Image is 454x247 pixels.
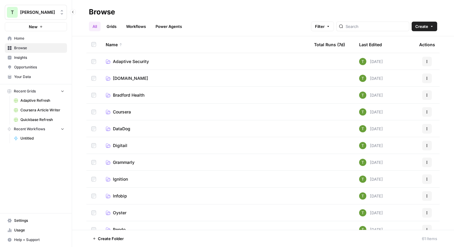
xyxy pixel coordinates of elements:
img: yba7bbzze900hr86j8rqqvfn473j [359,192,366,200]
a: Adaptive Security [106,59,304,65]
button: Workspace: Travis Demo [5,5,67,20]
span: Coursera Article Writer [20,107,64,113]
input: Search [346,23,407,29]
div: [DATE] [359,226,383,233]
div: [DATE] [359,58,383,65]
span: Quickbase Refresh [20,117,64,122]
img: yba7bbzze900hr86j8rqqvfn473j [359,176,366,183]
span: Insights [14,55,64,60]
img: yba7bbzze900hr86j8rqqvfn473j [359,75,366,82]
a: Grammarly [106,159,304,165]
a: Home [5,34,67,43]
button: Create [412,22,437,31]
a: Coursera [106,109,304,115]
span: Create [415,23,428,29]
div: [DATE] [359,92,383,99]
button: Create Folder [89,234,127,243]
a: Browse [5,43,67,53]
img: yba7bbzze900hr86j8rqqvfn473j [359,108,366,116]
span: [DOMAIN_NAME] [113,75,148,81]
span: Browse [14,45,64,51]
img: yba7bbzze900hr86j8rqqvfn473j [359,209,366,216]
span: [PERSON_NAME] [20,9,56,15]
a: [DOMAIN_NAME] [106,75,304,81]
span: Adaptive Refresh [20,98,64,103]
a: Bradford Health [106,92,304,98]
a: Digitail [106,143,304,149]
span: DataDog [113,126,130,132]
a: Infobip [106,193,304,199]
span: Your Data [14,74,64,80]
a: Ignition [106,176,304,182]
span: Settings [14,218,64,223]
img: yba7bbzze900hr86j8rqqvfn473j [359,159,366,166]
a: Usage [5,225,67,235]
button: Recent Workflows [5,125,67,134]
a: Adaptive Refresh [11,96,67,105]
div: 61 Items [422,236,437,242]
div: [DATE] [359,176,383,183]
span: Recent Workflows [14,126,45,132]
span: Opportunities [14,65,64,70]
a: Workflows [123,22,150,31]
div: Name [106,36,304,53]
button: Recent Grids [5,87,67,96]
span: Infobip [113,193,127,199]
span: Coursera [113,109,131,115]
a: Quickbase Refresh [11,115,67,125]
span: Home [14,36,64,41]
span: Grammarly [113,159,135,165]
button: New [5,22,67,31]
div: [DATE] [359,192,383,200]
img: yba7bbzze900hr86j8rqqvfn473j [359,226,366,233]
img: yba7bbzze900hr86j8rqqvfn473j [359,125,366,132]
a: Power Agents [152,22,186,31]
a: DataDog [106,126,304,132]
span: Pendo [113,227,126,233]
span: Adaptive Security [113,59,149,65]
button: Help + Support [5,235,67,245]
span: Oyster [113,210,126,216]
div: Last Edited [359,36,382,53]
div: Total Runs (7d) [314,36,345,53]
a: Untitled [11,134,67,143]
span: Usage [14,227,64,233]
span: Bradford Health [113,92,144,98]
img: yba7bbzze900hr86j8rqqvfn473j [359,142,366,149]
a: Pendo [106,227,304,233]
div: [DATE] [359,75,383,82]
div: [DATE] [359,209,383,216]
button: Filter [311,22,334,31]
a: Coursera Article Writer [11,105,67,115]
div: [DATE] [359,142,383,149]
a: Opportunities [5,62,67,72]
span: Recent Grids [14,89,36,94]
img: yba7bbzze900hr86j8rqqvfn473j [359,92,366,99]
div: Actions [419,36,435,53]
span: Create Folder [98,236,124,242]
a: Settings [5,216,67,225]
a: Oyster [106,210,304,216]
span: T [11,9,14,16]
a: Your Data [5,72,67,82]
span: Ignition [113,176,128,182]
div: Browse [89,7,115,17]
span: Digitail [113,143,127,149]
span: Filter [315,23,325,29]
a: Insights [5,53,67,62]
div: [DATE] [359,125,383,132]
img: yba7bbzze900hr86j8rqqvfn473j [359,58,366,65]
div: [DATE] [359,108,383,116]
span: Untitled [20,136,64,141]
span: New [29,24,38,30]
a: Grids [103,22,120,31]
span: Help + Support [14,237,64,242]
a: All [89,22,101,31]
div: [DATE] [359,159,383,166]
